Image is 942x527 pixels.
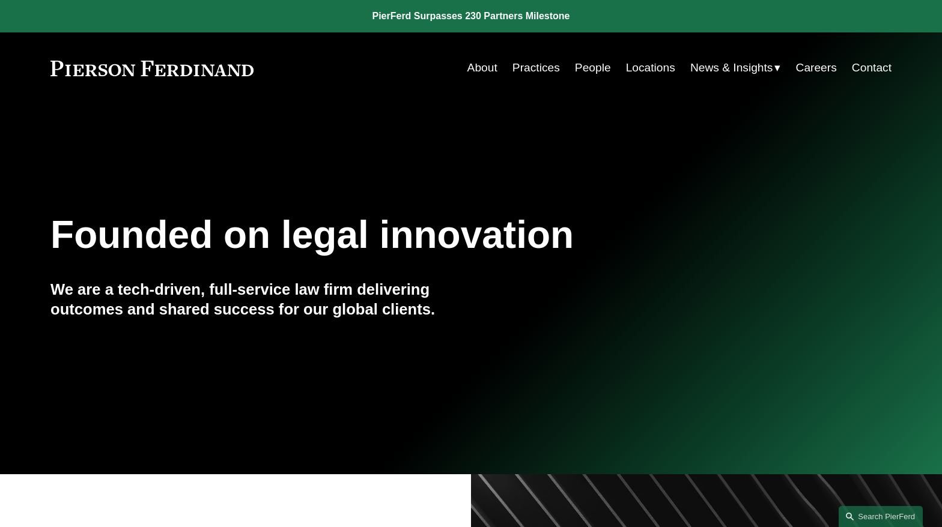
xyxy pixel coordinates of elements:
[796,56,837,79] a: Careers
[852,56,892,79] a: Contact
[839,506,923,527] a: Search this site
[50,213,752,257] h1: Founded on legal innovation
[626,56,675,79] a: Locations
[50,280,471,319] h4: We are a tech-driven, full-service law firm delivering outcomes and shared success for our global...
[512,56,560,79] a: Practices
[467,56,497,79] a: About
[690,56,781,79] a: folder dropdown
[575,56,611,79] a: People
[690,58,773,79] span: News & Insights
